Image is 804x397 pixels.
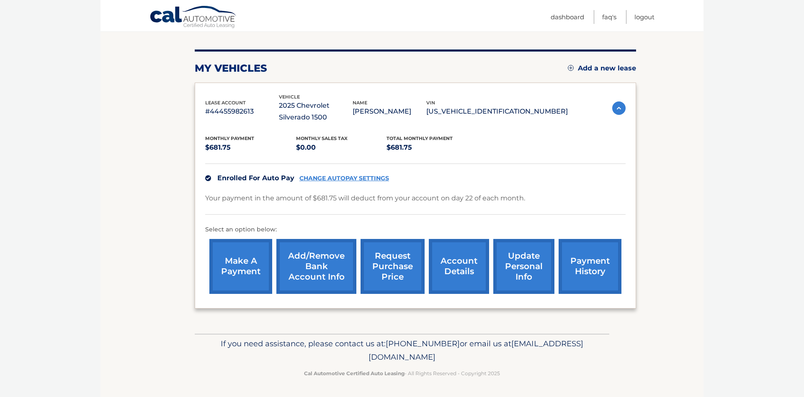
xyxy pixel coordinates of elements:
[386,339,460,348] span: [PHONE_NUMBER]
[634,10,655,24] a: Logout
[276,239,356,294] a: Add/Remove bank account info
[205,106,279,117] p: #44455982613
[493,239,554,294] a: update personal info
[279,100,353,123] p: 2025 Chevrolet Silverado 1500
[353,100,367,106] span: name
[217,174,294,182] span: Enrolled For Auto Pay
[205,175,211,181] img: check.svg
[279,94,300,100] span: vehicle
[568,64,636,73] a: Add a new lease
[200,337,604,364] p: If you need assistance, please contact us at: or email us at
[205,100,246,106] span: lease account
[149,5,237,30] a: Cal Automotive
[429,239,489,294] a: account details
[205,135,254,141] span: Monthly Payment
[296,135,348,141] span: Monthly sales Tax
[296,142,387,153] p: $0.00
[559,239,621,294] a: payment history
[387,135,453,141] span: Total Monthly Payment
[195,62,267,75] h2: my vehicles
[387,142,477,153] p: $681.75
[205,192,525,204] p: Your payment in the amount of $681.75 will deduct from your account on day 22 of each month.
[568,65,574,71] img: add.svg
[209,239,272,294] a: make a payment
[612,101,626,115] img: accordion-active.svg
[426,100,435,106] span: vin
[200,369,604,378] p: - All Rights Reserved - Copyright 2025
[551,10,584,24] a: Dashboard
[361,239,425,294] a: request purchase price
[304,370,405,376] strong: Cal Automotive Certified Auto Leasing
[205,225,626,235] p: Select an option below:
[353,106,426,117] p: [PERSON_NAME]
[602,10,616,24] a: FAQ's
[299,175,389,182] a: CHANGE AUTOPAY SETTINGS
[205,142,296,153] p: $681.75
[426,106,568,117] p: [US_VEHICLE_IDENTIFICATION_NUMBER]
